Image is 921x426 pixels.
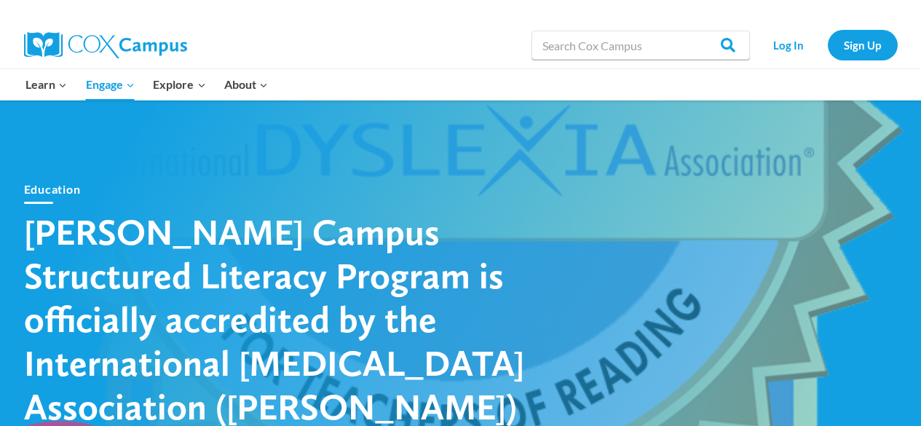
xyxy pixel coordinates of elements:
[153,75,205,94] span: Explore
[224,75,268,94] span: About
[531,31,750,60] input: Search Cox Campus
[757,30,821,60] a: Log In
[757,30,898,60] nav: Secondary Navigation
[24,182,81,196] a: Education
[25,75,67,94] span: Learn
[17,69,277,100] nav: Primary Navigation
[86,75,135,94] span: Engage
[828,30,898,60] a: Sign Up
[24,32,187,58] img: Cox Campus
